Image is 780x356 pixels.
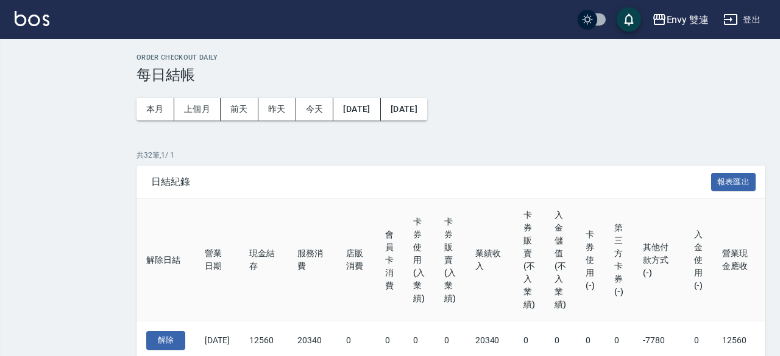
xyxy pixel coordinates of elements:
[136,66,765,83] h3: 每日結帳
[434,199,466,321] th: 卡券販賣(入業績)
[514,199,545,321] th: 卡券販賣(不入業績)
[718,9,765,31] button: 登出
[712,199,761,321] th: 營業現金應收
[336,199,375,321] th: 店販消費
[258,98,296,120] button: 昨天
[617,7,641,32] button: save
[136,150,765,161] p: 共 32 筆, 1 / 1
[711,173,756,192] button: 報表匯出
[136,98,174,120] button: 本月
[633,199,684,321] th: 其他付款方式(-)
[174,98,221,120] button: 上個月
[545,199,576,321] th: 入金儲值(不入業績)
[136,54,765,61] h2: Order checkout daily
[239,199,288,321] th: 現金結存
[146,331,185,350] button: 解除
[375,199,403,321] th: 會員卡消費
[381,98,427,120] button: [DATE]
[136,199,195,321] th: 解除日結
[684,199,713,321] th: 入金使用(-)
[296,98,334,120] button: 今天
[647,7,714,32] button: Envy 雙連
[576,199,604,321] th: 卡券使用(-)
[711,175,756,187] a: 報表匯出
[288,199,336,321] th: 服務消費
[221,98,258,120] button: 前天
[604,199,633,321] th: 第三方卡券(-)
[195,199,239,321] th: 營業日期
[333,98,380,120] button: [DATE]
[15,11,49,26] img: Logo
[466,199,514,321] th: 業績收入
[667,12,709,27] div: Envy 雙連
[403,199,434,321] th: 卡券使用(入業績)
[151,176,711,188] span: 日結紀錄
